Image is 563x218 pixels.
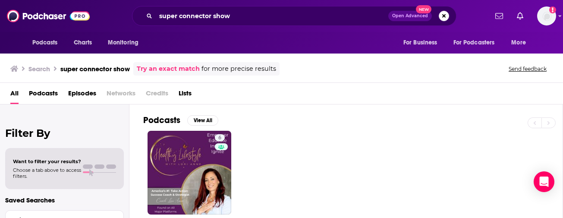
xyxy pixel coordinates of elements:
[28,65,50,73] h3: Search
[60,65,130,73] h3: super connector show
[492,9,506,23] a: Show notifications dropdown
[537,6,556,25] button: Show profile menu
[448,35,507,51] button: open menu
[29,86,58,104] a: Podcasts
[10,86,19,104] a: All
[201,64,276,74] span: for more precise results
[137,64,200,74] a: Try an exact match
[388,11,432,21] button: Open AdvancedNew
[218,134,221,142] span: 6
[108,37,138,49] span: Monitoring
[453,37,495,49] span: For Podcasters
[143,115,218,126] a: PodcastsView All
[148,131,231,215] a: 6
[537,6,556,25] img: User Profile
[187,115,218,126] button: View All
[179,86,192,104] a: Lists
[403,37,437,49] span: For Business
[534,171,554,192] div: Open Intercom Messenger
[511,37,526,49] span: More
[7,8,90,24] img: Podchaser - Follow, Share and Rate Podcasts
[74,37,92,49] span: Charts
[506,65,549,73] button: Send feedback
[68,35,98,51] a: Charts
[143,115,180,126] h2: Podcasts
[32,37,58,49] span: Podcasts
[107,86,135,104] span: Networks
[537,6,556,25] span: Logged in as Ruth_Nebius
[397,35,448,51] button: open menu
[513,9,527,23] a: Show notifications dropdown
[13,167,81,179] span: Choose a tab above to access filters.
[13,158,81,164] span: Want to filter your results?
[549,6,556,13] svg: Add a profile image
[215,134,225,141] a: 6
[146,86,168,104] span: Credits
[26,35,69,51] button: open menu
[5,196,124,204] p: Saved Searches
[102,35,150,51] button: open menu
[5,127,124,139] h2: Filter By
[416,5,431,13] span: New
[392,14,428,18] span: Open Advanced
[156,9,388,23] input: Search podcasts, credits, & more...
[505,35,537,51] button: open menu
[68,86,96,104] a: Episodes
[132,6,456,26] div: Search podcasts, credits, & more...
